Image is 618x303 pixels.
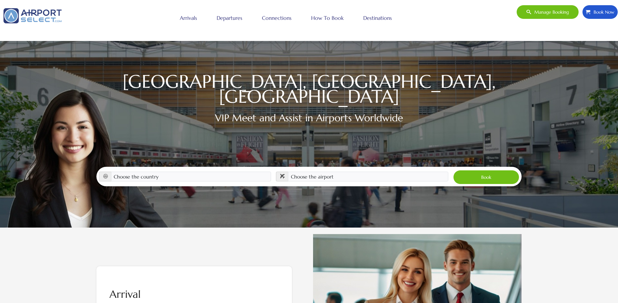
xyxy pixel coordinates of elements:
[309,10,345,26] a: How to book
[96,111,522,125] h2: VIP Meet and Assist in Airports Worldwide
[582,5,618,19] a: Book Now
[109,289,279,299] h2: Arrival
[178,10,199,26] a: Arrivals
[516,5,579,19] a: Manage booking
[531,5,569,19] span: Manage booking
[215,10,244,26] a: Departures
[590,5,614,19] span: Book Now
[96,74,522,104] h1: [GEOGRAPHIC_DATA], [GEOGRAPHIC_DATA], [GEOGRAPHIC_DATA]
[362,10,394,26] a: Destinations
[260,10,293,26] a: Connections
[453,170,519,184] button: Book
